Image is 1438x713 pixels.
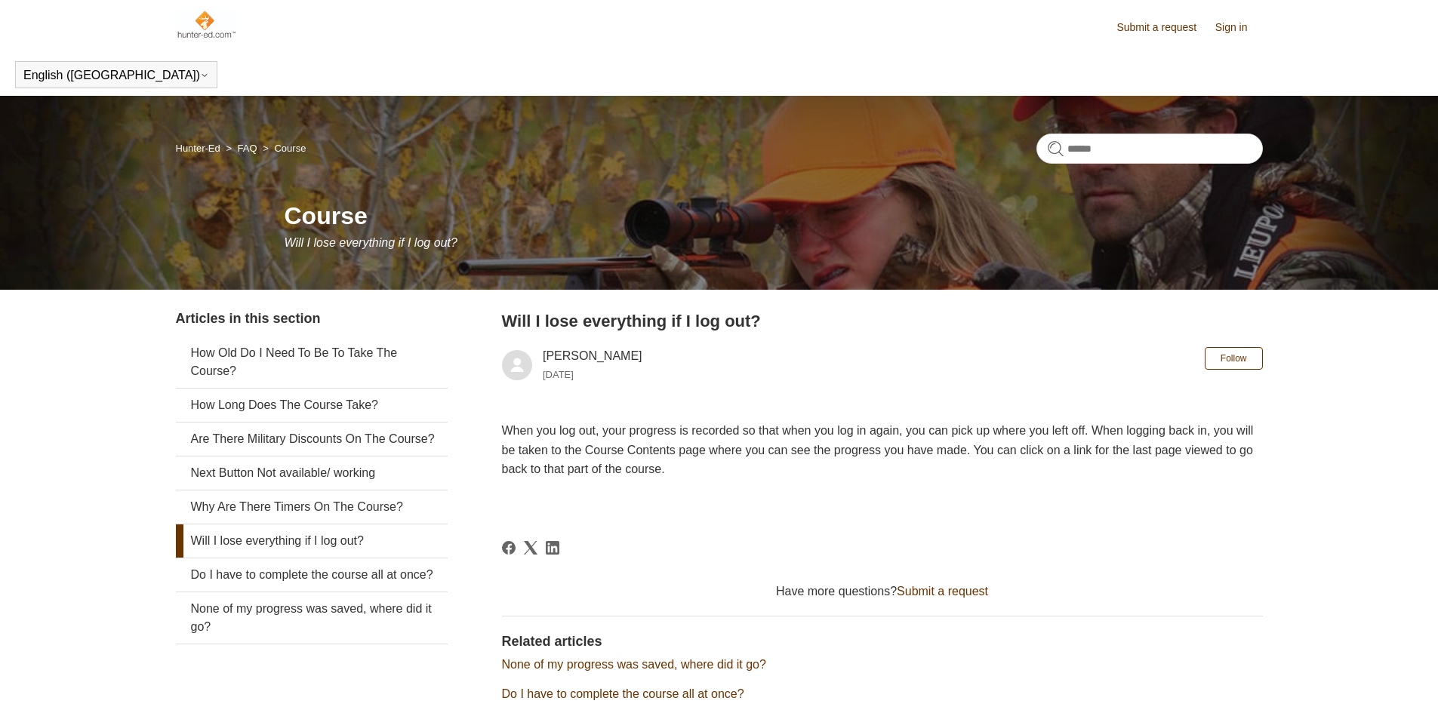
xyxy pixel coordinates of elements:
span: Articles in this section [176,311,321,326]
svg: Share this page on Facebook [502,541,516,555]
a: Do I have to complete the course all at once? [502,687,744,700]
a: X Corp [524,541,537,555]
h1: Course [285,198,1263,234]
a: Next Button Not available/ working [176,456,448,490]
div: Have more questions? [502,582,1263,601]
button: English ([GEOGRAPHIC_DATA]) [23,69,209,82]
a: Why Are There Timers On The Course? [176,490,448,524]
a: Submit a request [897,585,988,598]
a: Are There Military Discounts On The Course? [176,423,448,456]
a: FAQ [238,143,257,154]
a: Do I have to complete the course all at once? [176,558,448,592]
button: Follow Article [1205,347,1263,370]
div: [PERSON_NAME] [543,347,642,383]
li: Hunter-Ed [176,143,223,154]
svg: Share this page on LinkedIn [546,541,559,555]
input: Search [1036,134,1263,164]
a: None of my progress was saved, where did it go? [176,592,448,644]
li: FAQ [223,143,260,154]
p: When you log out, your progress is recorded so that when you log in again, you can pick up where ... [502,421,1263,479]
a: Course [274,143,306,154]
a: Sign in [1215,20,1263,35]
a: Submit a request [1116,20,1212,35]
img: Hunter-Ed Help Center home page [176,9,237,39]
a: None of my progress was saved, where did it go? [502,658,766,671]
a: Will I lose everything if I log out? [176,524,448,558]
h2: Will I lose everything if I log out? [502,309,1263,333]
time: 08/08/2022, 08:11 [543,369,574,380]
a: How Long Does The Course Take? [176,389,448,422]
a: How Old Do I Need To Be To Take The Course? [176,337,448,388]
span: Will I lose everything if I log out? [285,236,457,249]
li: Course [260,143,306,154]
svg: Share this page on X Corp [524,541,537,555]
a: LinkedIn [546,541,559,555]
a: Hunter-Ed [176,143,220,154]
a: Facebook [502,541,516,555]
h2: Related articles [502,632,1263,652]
